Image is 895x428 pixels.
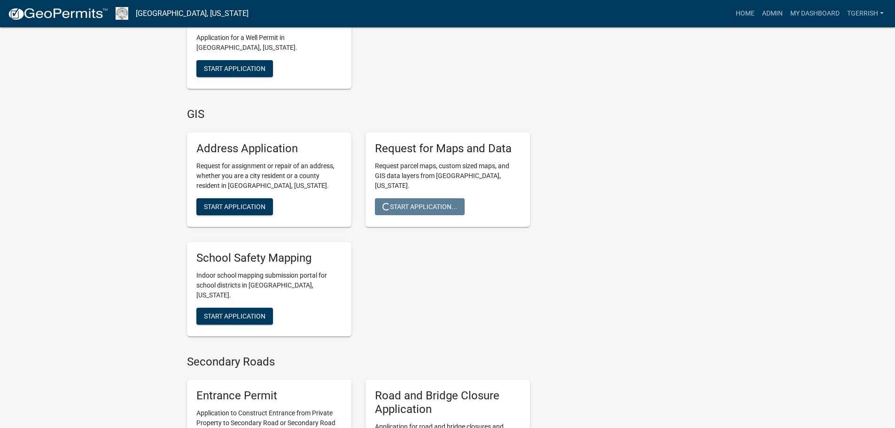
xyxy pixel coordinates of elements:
a: My Dashboard [786,5,843,23]
h5: School Safety Mapping [196,251,342,265]
p: Application for a Well Permit in [GEOGRAPHIC_DATA], [US_STATE]. [196,33,342,53]
a: [GEOGRAPHIC_DATA], [US_STATE] [136,6,249,22]
span: Start Application [204,312,265,319]
a: TGERRISH [843,5,887,23]
span: Start Application [204,202,265,210]
button: Start Application [196,308,273,325]
h5: Entrance Permit [196,389,342,403]
span: Start Application [204,65,265,72]
a: Admin [758,5,786,23]
span: Start Application... [382,202,457,210]
h5: Request for Maps and Data [375,142,521,156]
a: Home [732,5,758,23]
p: Request parcel maps, custom sized maps, and GIS data layers from [GEOGRAPHIC_DATA], [US_STATE]. [375,161,521,191]
button: Start Application... [375,198,465,215]
h5: Road and Bridge Closure Application [375,389,521,416]
h4: GIS [187,108,530,121]
p: Request for assignment or repair of an address, whether you are a city resident or a county resid... [196,161,342,191]
h4: Secondary Roads [187,355,530,369]
button: Start Application [196,60,273,77]
img: Franklin County, Iowa [116,7,128,20]
h5: Address Application [196,142,342,156]
p: Indoor school mapping submission portal for school districts in [GEOGRAPHIC_DATA], [US_STATE]. [196,271,342,300]
button: Start Application [196,198,273,215]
